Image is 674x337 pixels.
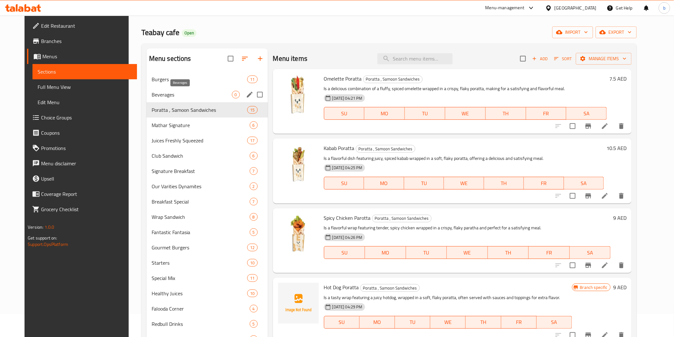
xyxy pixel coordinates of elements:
[247,138,257,144] span: 17
[224,52,237,65] span: Select all sections
[237,51,253,66] span: Sort sections
[152,183,250,190] span: Our Varities Dynamites
[247,107,257,113] span: 15
[614,258,629,273] button: delete
[250,198,258,205] div: items
[601,122,609,130] a: Edit menu item
[27,202,137,217] a: Grocery Checklist
[377,53,453,64] input: search
[147,240,268,255] div: Gourmet Burgers12
[27,171,137,186] a: Upsell
[152,244,247,251] div: Gourmet Burgers
[324,316,360,329] button: SU
[278,144,319,184] img: Kabab Poratta
[606,144,627,153] h6: 10.5 AED
[324,213,371,223] span: Spicy Chicken Parotta
[41,160,132,167] span: Menu disclaimer
[663,4,665,11] span: b
[614,188,629,204] button: delete
[250,122,257,128] span: 6
[152,91,232,98] span: Beverages
[327,318,357,327] span: SU
[566,259,579,272] span: Select to update
[152,152,250,160] span: Club Sandwich
[250,121,258,129] div: items
[247,290,257,297] span: 10
[330,95,365,101] span: [DATE] 04:21 PM
[504,318,534,327] span: FR
[572,248,608,257] span: SA
[42,53,132,60] span: Menus
[484,177,524,190] button: TH
[524,177,564,190] button: FR
[531,248,567,257] span: FR
[250,183,257,190] span: 2
[360,284,420,292] div: Poratta , Samoon Sandwiches
[364,107,405,120] button: MO
[152,137,247,144] div: Juices Freshly Squeezed
[613,213,627,222] h6: 9 AED
[501,316,537,329] button: FR
[566,119,579,133] span: Select to update
[247,275,257,281] span: 11
[152,121,250,129] span: Mathar Signature
[526,107,567,120] button: FR
[28,234,57,242] span: Get support on:
[147,87,268,102] div: Beverages0edit
[147,163,268,179] div: Signature Breakfast7
[152,213,250,221] span: Wrap Sandwich
[485,4,525,12] div: Menu-management
[41,205,132,213] span: Grocery Checklist
[491,248,527,257] span: TH
[152,290,247,297] span: Healthy Juices
[152,274,247,282] span: Special Mix
[444,177,484,190] button: WE
[596,26,637,38] button: export
[448,109,483,118] span: WE
[372,215,432,222] div: Poratta , Samoon Sandwiches
[324,177,364,190] button: SU
[613,283,627,292] h6: 9 AED
[247,274,257,282] div: items
[247,290,257,297] div: items
[182,29,197,37] div: Open
[555,4,597,11] div: [GEOGRAPHIC_DATA]
[488,246,529,259] button: TH
[232,92,240,98] span: 0
[581,55,627,63] span: Manage items
[557,28,588,36] span: import
[367,109,402,118] span: MO
[152,106,247,114] span: Poratta , Samoon Sandwiches
[531,55,549,62] span: Add
[247,245,257,251] span: 12
[529,246,570,259] button: FR
[27,186,137,202] a: Coverage Report
[147,255,268,270] div: Starters10
[152,320,250,328] span: Redbull Drinks
[147,148,268,163] div: Club Sandwich6
[364,177,404,190] button: MO
[247,75,257,83] div: items
[27,49,137,64] a: Menus
[152,198,250,205] span: Breakfast Special
[253,51,268,66] button: Add section
[149,54,191,63] h2: Menu sections
[250,167,258,175] div: items
[147,194,268,209] div: Breakfast Special7
[152,305,250,312] span: Falooda Corner
[553,54,573,64] button: Sort
[324,107,365,120] button: SU
[152,228,250,236] span: Fantastic Fantasia
[247,137,257,144] div: items
[182,30,197,36] span: Open
[530,54,550,64] span: Add item
[41,175,132,183] span: Upsell
[250,321,257,327] span: 5
[38,83,132,91] span: Full Menu View
[581,118,596,134] button: Branch-specific-item
[32,95,137,110] a: Edit Menu
[250,168,257,174] span: 7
